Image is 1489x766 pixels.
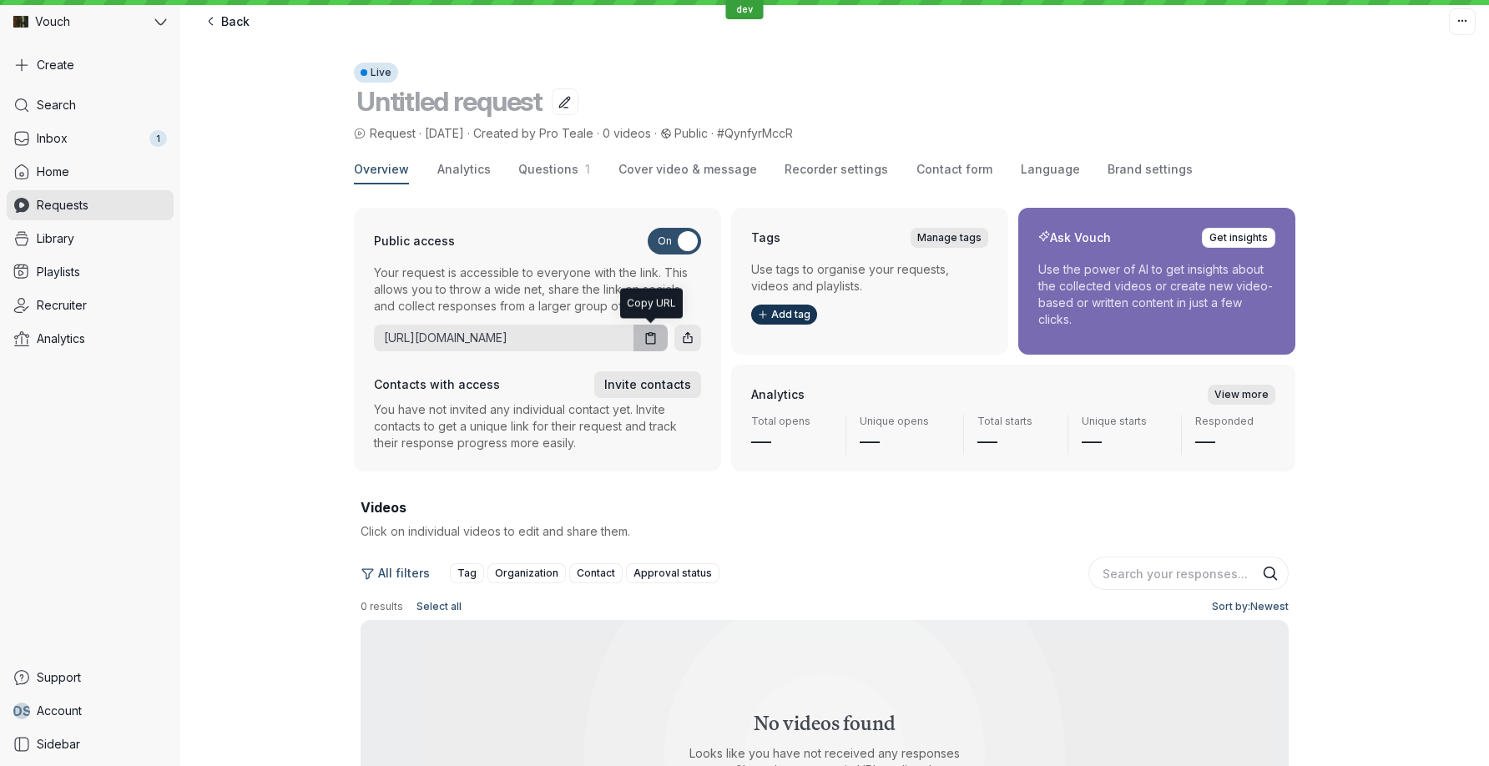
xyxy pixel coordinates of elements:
[627,295,676,312] div: Copy URL
[1262,566,1279,582] button: Search
[518,162,578,176] span: Questions
[593,125,603,142] span: ·
[1195,415,1275,428] span: Responded
[37,97,76,113] span: Search
[633,565,712,582] span: Approval status
[7,324,174,354] a: Analytics
[751,261,988,295] p: Use tags to organise your requests, videos and playlists.
[674,325,701,351] button: Share
[7,290,174,320] a: Recruiter
[374,233,455,249] h3: Public access
[37,669,81,686] span: Support
[651,125,660,142] span: ·
[7,729,174,759] a: Sidebar
[354,161,409,178] span: Overview
[1202,228,1275,248] button: Get insights
[785,161,888,178] span: Recorder settings
[7,157,174,187] a: Home
[7,696,174,726] a: DSAccount
[371,63,391,83] span: Live
[626,563,719,583] button: Approval status
[754,713,896,734] h2: No videos found
[37,330,85,347] span: Analytics
[7,663,174,693] a: Support
[410,597,468,617] button: Select all
[35,13,70,30] span: Vouch
[361,498,1289,517] h2: Videos
[1038,261,1275,328] p: Use the power of AI to get insights about the collected videos or create new video-based or writt...
[361,600,403,613] span: 0 results
[13,703,23,719] span: D
[37,297,87,314] span: Recruiter
[1082,415,1168,428] span: Unique starts
[977,428,1054,455] span: —
[450,563,484,583] button: Tag
[618,161,757,178] span: Cover video & message
[751,305,817,325] button: Add tag
[23,703,32,719] span: S
[354,125,416,142] span: Request
[751,386,805,403] h2: Analytics
[425,126,464,140] span: [DATE]
[361,523,815,540] p: Click on individual videos to edit and share them.
[977,415,1054,428] span: Total starts
[1209,229,1268,246] span: Get insights
[221,13,250,30] span: Back
[437,161,491,178] span: Analytics
[1082,428,1168,455] span: —
[37,164,69,180] span: Home
[674,126,708,140] span: Public
[569,563,623,583] button: Contact
[860,428,951,455] span: —
[378,565,430,582] span: All filters
[7,50,174,80] button: Create
[1021,161,1080,178] span: Language
[495,565,558,582] span: Organization
[7,224,174,254] a: Library
[37,230,74,247] span: Library
[1208,385,1275,405] a: View more
[717,126,793,140] span: #QynfyrMccR
[1205,597,1289,617] button: Sort by:Newest
[7,123,174,154] a: Inbox1
[37,130,68,147] span: Inbox
[374,376,500,393] h3: Contacts with access
[457,565,477,582] span: Tag
[194,8,260,35] a: Back
[37,736,80,753] span: Sidebar
[464,125,473,142] span: ·
[149,130,167,147] div: 1
[416,598,462,615] span: Select all
[374,265,701,315] p: Your request is accessible to everyone with the link. This allows you to throw a wide net, share ...
[1038,229,1111,246] h2: Ask Vouch
[577,565,615,582] span: Contact
[751,415,832,428] span: Total opens
[374,330,627,346] a: [URL][DOMAIN_NAME]
[917,229,982,246] span: Manage tags
[361,560,440,587] button: All filters
[1195,428,1275,455] span: —
[356,85,543,118] span: Untitled request
[603,126,651,140] span: 0 videos
[708,125,717,142] span: ·
[911,228,988,248] a: Manage tags
[7,90,174,120] a: Search
[604,376,691,393] span: Invite contacts
[552,88,578,115] button: Edit title
[7,7,151,37] div: Vouch
[7,257,174,287] a: Playlists
[13,14,28,29] img: Vouch avatar
[658,228,672,254] span: On
[594,371,701,398] button: Invite contacts
[37,703,82,719] span: Account
[37,264,80,280] span: Playlists
[37,197,88,214] span: Requests
[1108,161,1193,178] span: Brand settings
[487,563,566,583] button: Organization
[751,229,780,246] h2: Tags
[1214,386,1269,403] span: View more
[751,428,832,455] span: —
[916,161,992,178] span: Contact form
[578,162,590,176] span: 1
[1212,598,1289,615] span: Sort by: Newest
